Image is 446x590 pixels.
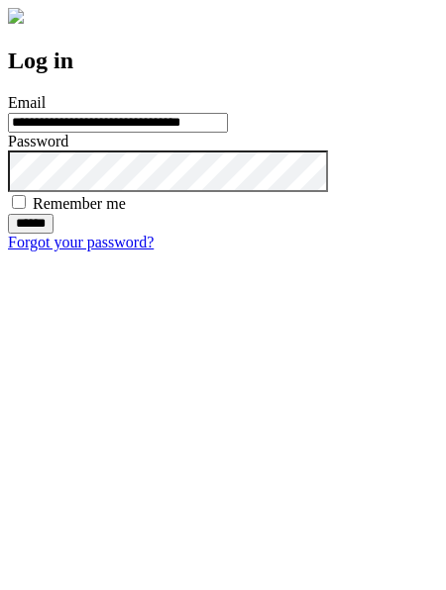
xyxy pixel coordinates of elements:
[8,48,438,74] h2: Log in
[8,234,154,250] a: Forgot your password?
[8,94,46,111] label: Email
[8,133,68,149] label: Password
[8,8,24,24] img: logo-4e3dc11c47720685a147b03b5a06dd966a58ff35d612b21f08c02c0306f2b779.png
[33,195,126,212] label: Remember me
